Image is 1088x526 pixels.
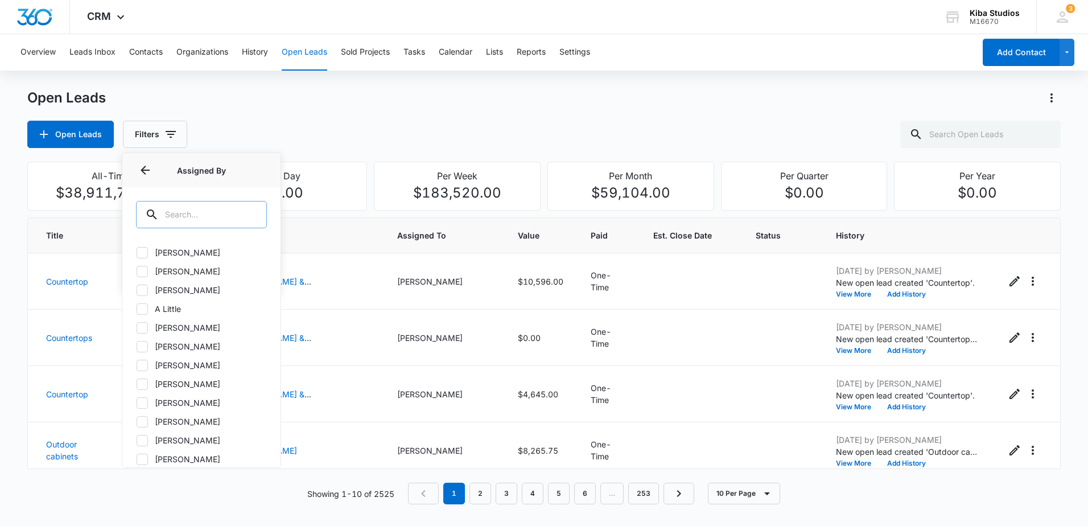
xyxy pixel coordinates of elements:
p: $0.00 [901,183,1053,203]
p: New open lead created 'Countertops'. [836,333,978,345]
label: [PERSON_NAME] [136,416,267,428]
div: [PERSON_NAME] [397,332,491,344]
div: - - Select to Edit Field [756,273,776,287]
button: Calendar [439,34,472,71]
button: Open Leads [282,34,327,71]
div: - - Select to Edit Field [756,442,776,456]
a: Page 2 [469,483,491,504]
p: Showing 1-10 of 2525 [307,488,394,500]
button: Sold Projects [341,34,390,71]
p: $183,520.00 [381,183,533,203]
input: Search Open Leads [900,121,1061,148]
label: A Little [136,303,267,315]
a: Page 3 [496,483,517,504]
label: [PERSON_NAME] [136,322,267,334]
button: Actions [1024,328,1042,347]
button: Contacts [129,34,163,71]
button: Edit Open Lead [1005,328,1024,347]
p: [DATE] by [PERSON_NAME] [836,377,978,389]
a: Countertop [46,277,88,286]
button: Actions [1024,272,1042,290]
span: Status [756,229,809,241]
button: Leads Inbox [69,34,116,71]
div: [PERSON_NAME] [397,445,491,457]
p: New open lead created 'Countertop'. [836,389,978,401]
p: New open lead created 'Countertop'. [836,277,978,289]
label: [PERSON_NAME] [136,453,267,465]
div: account name [970,9,1020,18]
span: $8,265.75 [518,446,558,455]
p: Per Year [901,169,1053,183]
p: [DATE] by [PERSON_NAME] [836,265,978,277]
p: $59,104.00 [555,183,707,203]
div: account id [970,18,1020,26]
button: 10 Per Page [708,483,780,504]
a: Next Page [663,483,694,504]
em: 1 [443,483,465,504]
span: 3 [1066,4,1075,13]
td: One-Time [577,366,640,422]
p: Per Week [381,169,533,183]
span: $4,645.00 [518,389,558,399]
span: $0.00 [518,333,541,343]
nav: Pagination [408,483,694,504]
h1: Open Leads [27,89,106,106]
p: New open lead created 'Outdoor cabinets'. [836,446,978,458]
button: Actions [1024,385,1042,403]
td: One-Time [577,422,640,479]
span: Contacts [232,229,370,241]
button: View More [836,404,879,410]
a: Outdoor cabinets [46,439,78,461]
p: Per Quarter [728,169,880,183]
button: Add History [879,347,934,354]
a: Page 5 [548,483,570,504]
label: [PERSON_NAME] [136,340,267,352]
label: [PERSON_NAME] [136,397,267,409]
a: Countertop [46,389,88,399]
span: History [836,229,978,241]
button: Actions [1042,89,1061,107]
button: View More [836,291,879,298]
label: [PERSON_NAME] [136,265,267,277]
input: Search... [136,201,267,228]
div: [PERSON_NAME] [397,388,491,400]
button: Add History [879,404,934,410]
td: One-Time [577,310,640,366]
p: $0.00 [208,183,360,203]
span: Est. Close Date [653,229,712,241]
button: Add History [879,291,934,298]
span: Title [46,229,93,241]
div: notifications count [1066,4,1075,13]
button: History [242,34,268,71]
p: Per Day [208,169,360,183]
label: [PERSON_NAME] [136,359,267,371]
label: [PERSON_NAME] [136,246,267,258]
div: [PERSON_NAME] [397,276,491,287]
p: [DATE] by [PERSON_NAME] [836,321,978,333]
button: View More [836,460,879,467]
div: - - Select to Edit Field [756,330,776,343]
button: Tasks [403,34,425,71]
div: - - Select to Edit Field [756,386,776,400]
a: Countertops [46,333,92,343]
button: Lists [486,34,503,71]
label: [PERSON_NAME] [136,378,267,390]
p: Per Month [555,169,707,183]
button: Settings [559,34,590,71]
button: Edit Open Lead [1005,272,1024,290]
a: Page 253 [628,483,659,504]
button: Organizations [176,34,228,71]
button: Add History [879,460,934,467]
span: $10,596.00 [518,277,563,286]
span: Assigned To [397,229,491,241]
button: Edit Open Lead [1005,441,1024,459]
a: Page 4 [522,483,543,504]
button: Actions [1024,441,1042,459]
p: All-Time [35,169,187,183]
span: Paid [591,229,609,241]
span: Value [518,229,547,241]
p: $0.00 [728,183,880,203]
button: Overview [20,34,56,71]
button: Open Leads [27,121,114,148]
p: Assigned By [136,165,267,176]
